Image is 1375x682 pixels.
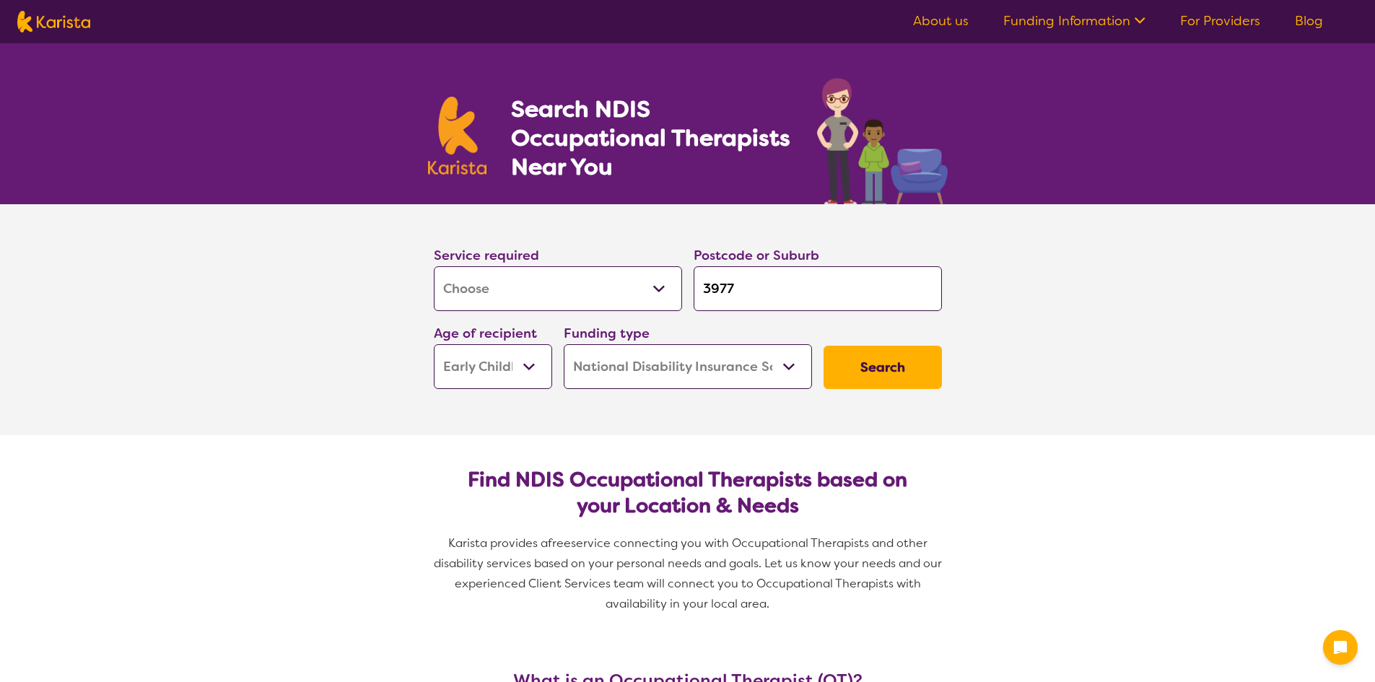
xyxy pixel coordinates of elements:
a: About us [913,12,969,30]
label: Age of recipient [434,325,537,342]
img: Karista logo [428,97,487,175]
span: Karista provides a [448,535,548,551]
img: Karista logo [17,11,90,32]
label: Service required [434,247,539,264]
input: Type [694,266,942,311]
button: Search [824,346,942,389]
h2: Find NDIS Occupational Therapists based on your Location & Needs [445,467,930,519]
a: Blog [1295,12,1323,30]
img: occupational-therapy [817,78,948,204]
span: free [548,535,571,551]
a: For Providers [1180,12,1260,30]
label: Postcode or Suburb [694,247,819,264]
span: service connecting you with Occupational Therapists and other disability services based on your p... [434,535,945,611]
h1: Search NDIS Occupational Therapists Near You [511,95,792,181]
label: Funding type [564,325,650,342]
a: Funding Information [1003,12,1145,30]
